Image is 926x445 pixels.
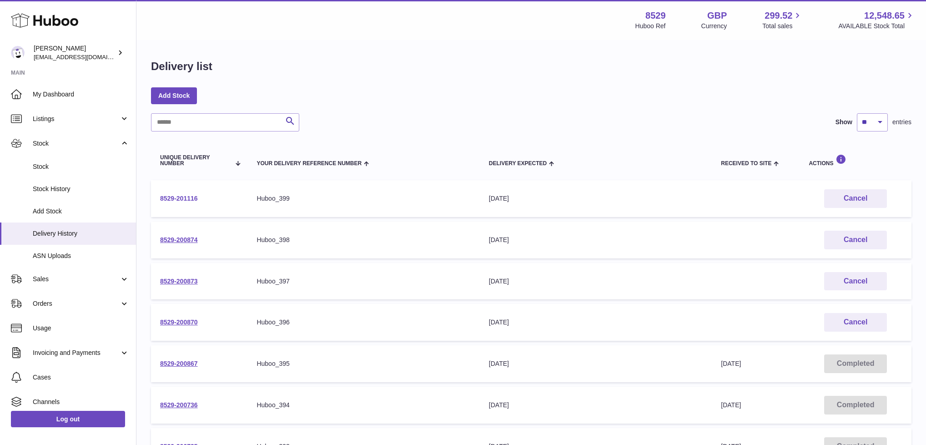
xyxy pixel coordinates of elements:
[489,401,703,410] div: [DATE]
[838,10,915,30] a: 12,548.65 AVAILABLE Stock Total
[33,115,120,123] span: Listings
[160,401,198,409] a: 8529-200736
[34,53,134,61] span: [EMAIL_ADDRESS][DOMAIN_NAME]
[33,207,129,216] span: Add Stock
[257,194,470,203] div: Huboo_399
[892,118,911,126] span: entries
[257,359,470,368] div: Huboo_395
[33,299,120,308] span: Orders
[151,59,212,74] h1: Delivery list
[33,139,120,148] span: Stock
[489,277,703,286] div: [DATE]
[33,90,129,99] span: My Dashboard
[838,22,915,30] span: AVAILABLE Stock Total
[762,10,803,30] a: 299.52 Total sales
[34,44,116,61] div: [PERSON_NAME]
[762,22,803,30] span: Total sales
[489,359,703,368] div: [DATE]
[33,398,129,406] span: Channels
[489,318,703,327] div: [DATE]
[33,252,129,260] span: ASN Uploads
[489,161,547,167] span: Delivery Expected
[257,277,470,286] div: Huboo_397
[11,46,25,60] img: admin@redgrass.ch
[11,411,125,427] a: Log out
[151,87,197,104] a: Add Stock
[824,272,887,291] button: Cancel
[257,161,362,167] span: Your Delivery Reference Number
[160,155,231,167] span: Unique Delivery Number
[489,236,703,244] div: [DATE]
[721,161,771,167] span: Received to Site
[33,162,129,171] span: Stock
[160,278,198,285] a: 8529-200873
[721,401,741,409] span: [DATE]
[33,373,129,382] span: Cases
[864,10,905,22] span: 12,548.65
[257,236,470,244] div: Huboo_398
[635,22,666,30] div: Huboo Ref
[33,229,129,238] span: Delivery History
[160,195,198,202] a: 8529-201116
[707,10,727,22] strong: GBP
[824,189,887,208] button: Cancel
[835,118,852,126] label: Show
[809,154,902,167] div: Actions
[824,231,887,249] button: Cancel
[257,401,470,410] div: Huboo_394
[33,324,129,333] span: Usage
[489,194,703,203] div: [DATE]
[645,10,666,22] strong: 8529
[33,275,120,283] span: Sales
[33,349,120,357] span: Invoicing and Payments
[160,319,198,326] a: 8529-200870
[257,318,470,327] div: Huboo_396
[160,360,198,367] a: 8529-200867
[33,185,129,193] span: Stock History
[765,10,792,22] span: 299.52
[160,236,198,243] a: 8529-200874
[824,313,887,332] button: Cancel
[721,360,741,367] span: [DATE]
[701,22,727,30] div: Currency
